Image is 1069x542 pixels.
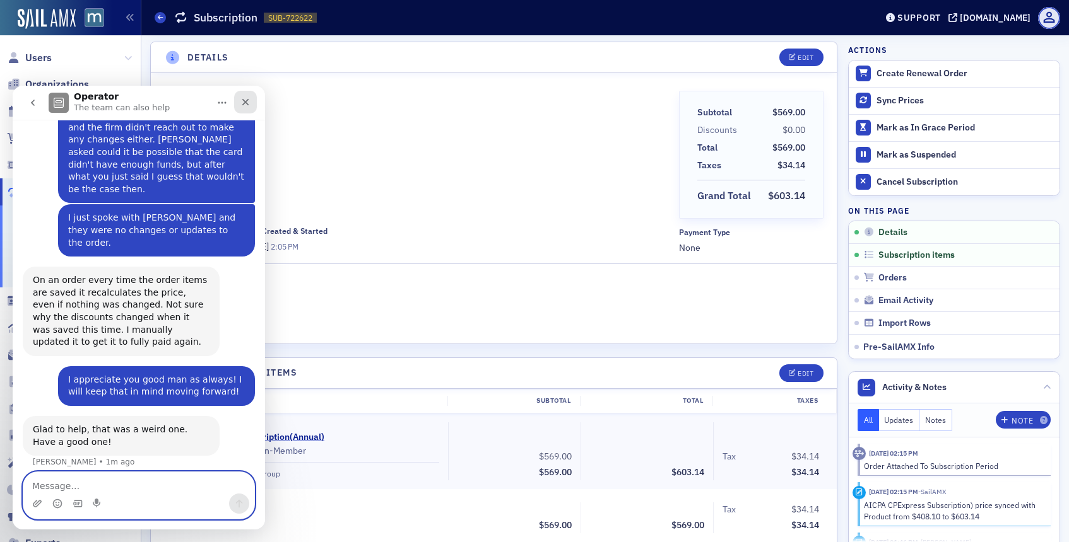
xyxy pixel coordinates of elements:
span: Orders [878,272,907,284]
span: None [679,241,824,255]
span: Total [697,141,722,154]
button: Create Renewal Order [849,61,1060,87]
a: Registrations [7,158,86,172]
div: Cancel Subscription [877,176,1053,188]
span: Discounts [697,124,741,137]
div: Taxes [712,396,827,406]
div: Date Created & Started [243,226,328,236]
div: I just spoke with [PERSON_NAME] and they were no changes or updates to the order. [45,118,242,171]
span: $0.00 [783,124,805,135]
button: Start recording [80,413,90,423]
span: Users [25,51,52,65]
button: Updates [879,409,920,431]
span: $34.14 [791,519,819,531]
span: Activity & Notes [882,381,947,394]
a: Reports [7,321,61,335]
button: Edit [779,364,823,382]
time: 10/26/2024 02:15 PM [869,487,918,496]
span: $569.00 [539,466,572,478]
div: Tax [723,450,736,463]
button: Mark as In Grace Period [849,114,1060,141]
span: $34.14 [791,466,819,478]
span: $569.00 [671,519,704,531]
div: Non-Member [164,445,439,458]
span: $569.00 [539,519,572,531]
a: Email Marketing [7,348,100,362]
a: Connect [7,509,63,523]
div: Product [169,396,447,406]
span: Pre-SailAMX Info [863,341,935,352]
div: Payment Type [679,228,730,237]
span: $603.14 [671,466,704,478]
a: Content [7,375,62,389]
div: Mark as In Grace Period [877,122,1053,134]
span: $603.14 [768,189,805,202]
div: [STREET_ADDRESS] [167,299,822,313]
a: Memberships [7,294,87,308]
div: Justin says… [10,280,242,330]
span: SUB-722622 [268,13,312,23]
span: Tax [723,450,740,463]
div: Subtotal [447,396,580,406]
a: Organizations [7,78,89,91]
button: Mark as Suspended [849,141,1060,168]
span: Tax [723,503,740,516]
span: $569.00 [772,142,805,153]
button: Upload attachment [20,413,30,423]
div: Aidan says… [10,181,242,280]
img: SailAMX [85,8,104,28]
button: Notes [919,409,952,431]
span: 2:05 PM [271,241,298,251]
span: Organizations [25,78,89,91]
div: Sync Prices [877,95,1053,107]
time: 10/26/2024 02:15 PM [869,449,918,458]
span: $34.14 [777,159,805,171]
div: Tax [723,503,736,516]
a: E-Learning [7,429,74,442]
h4: Actions [848,44,887,55]
button: Note [996,411,1051,429]
button: All [858,409,879,431]
div: Total [580,396,712,406]
span: $569.00 [539,451,572,462]
button: Sync Prices [849,87,1060,114]
textarea: Message… [11,386,242,408]
button: Send a message… [216,408,237,428]
button: Gif picker [60,413,70,423]
span: Subscription items [878,250,955,261]
h1: Subscription [194,10,257,25]
span: $34.14 [791,451,819,462]
h4: On this page [848,205,1060,216]
img: SailAMX [18,9,76,29]
h4: Details [187,51,229,64]
button: Cancel Subscription [849,168,1060,195]
div: Activity [853,447,866,460]
div: AICPA CPExpress Subscription) price synced with Product from $408.10 to $603.14 [864,499,1042,522]
a: Users [7,51,52,65]
a: Orders [7,131,56,145]
div: I appreciate you good man as always! I will keep that in mind moving forward! [56,288,232,313]
div: [DOMAIN_NAME] [960,12,1031,23]
div: Support [897,12,941,23]
div: Create Renewal Order [877,68,1053,79]
div: Taxes [697,159,721,172]
a: Tasks [7,402,52,416]
div: Edit [798,370,813,377]
div: Edit [798,54,813,61]
div: Discounts [697,124,737,137]
a: Automations [7,456,85,470]
span: Grand Total [697,188,755,204]
div: Order Attached To Subscription Period [864,460,1042,471]
div: Mark as Suspended [877,149,1053,161]
div: Justin says… [10,118,242,181]
span: Email Activity [878,295,933,306]
div: I appreciate you good man as always! I will keep that in mind moving forward! [45,280,242,320]
button: [DOMAIN_NAME] [948,13,1035,22]
div: Aidan says… [10,330,242,393]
